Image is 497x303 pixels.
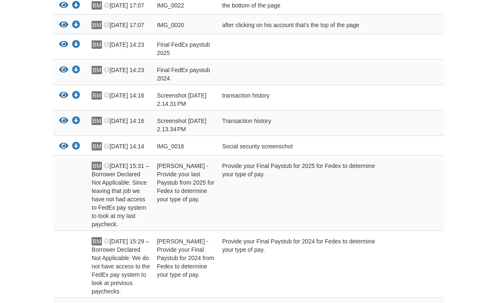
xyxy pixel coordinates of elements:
button: View IMG_0022 [59,1,68,10]
div: after clicking on his account that’s the top of the page [216,21,379,32]
span: IMG_0016 [157,143,184,150]
a: Download Final FedEx paystub 2025 [72,42,80,48]
a: Download IMG_0020 [72,22,80,29]
span: IMG_0020 [157,22,184,28]
span: BM [92,91,102,100]
span: BM [92,162,102,170]
span: BM [92,21,102,29]
div: transaction history [216,91,379,108]
span: [DATE] 15:31 – Borrower Declared Not Applicable: Since leaving that job we have not had access to... [92,163,149,228]
span: BM [92,117,102,125]
a: Download Final FedEx paystub 2024 [72,67,80,74]
a: Download IMG_0016 [72,143,80,150]
span: [DATE] 14:23 [104,41,144,48]
span: BM [92,237,102,245]
button: View Screenshot 2025-08-25 at 2.13.34 PM [59,117,68,125]
span: [DATE] 17:07 [104,2,144,9]
span: [DATE] 14:14 [104,143,144,150]
span: Final FedEx paystub 2025 [157,41,210,56]
button: View Final FedEx paystub 2024 [59,66,68,75]
span: BM [92,40,102,49]
span: BM [92,1,102,10]
button: View Screenshot 2025-08-25 at 2.14.31 PM [59,91,68,100]
button: View Final FedEx paystub 2025 [59,40,68,49]
span: IMG_0022 [157,2,184,9]
span: BM [92,142,102,150]
a: Download Screenshot 2025-08-25 at 2.13.34 PM [72,118,80,125]
span: Final FedEx paystub 2024 [157,67,210,82]
span: [DATE] 15:29 – Borrower Declared Not Applicable: We do not have access to the FedEx pay system to... [92,238,150,295]
a: Download Screenshot 2025-08-25 at 2.14.31 PM [72,93,80,99]
span: Screenshot [DATE] 2.14.31 PM [157,92,206,107]
div: Provide your Final Paystub for 2024 for Fedex to determine your type of pay. [216,237,379,295]
span: BM [92,66,102,74]
span: [DATE] 14:16 [104,92,144,99]
div: Social security screenschot [216,142,379,153]
span: [PERSON_NAME] - Provide your Final Paystub for 2024 from Fedex to determine your type of pay. [157,238,214,278]
span: [DATE] 17:07 [104,22,144,28]
span: [DATE] 14:16 [104,118,144,124]
span: Screenshot [DATE] 2.13.34 PM [157,118,206,133]
div: Transaction history [216,117,379,133]
span: [DATE] 14:23 [104,67,144,73]
span: [PERSON_NAME] - Provide your last Paystub from 2025 for Fedex to determine your type of pay. [157,163,214,203]
div: Provide your Final Paystub for 2025 for Fedex to determine your type of pay. [216,162,379,228]
button: View IMG_0020 [59,21,68,30]
a: Download IMG_0022 [72,3,80,9]
div: the bottom of the page [216,1,379,12]
button: View IMG_0016 [59,142,68,151]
